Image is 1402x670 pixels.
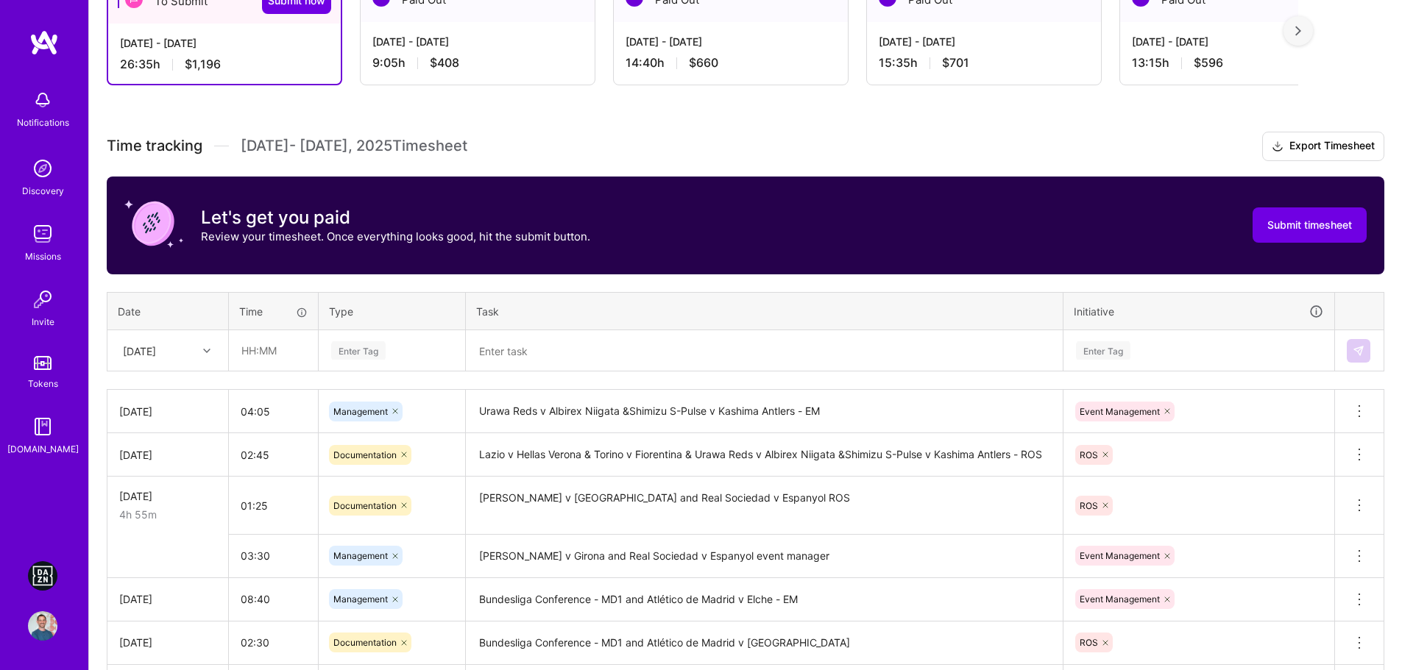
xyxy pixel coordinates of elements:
textarea: [PERSON_NAME] v [GEOGRAPHIC_DATA] and Real Sociedad v Espanyol ROS [467,478,1061,533]
img: logo [29,29,59,56]
span: $408 [430,55,459,71]
div: Notifications [17,115,69,130]
a: User Avatar [24,611,61,641]
th: Type [319,292,466,330]
img: discovery [28,154,57,183]
span: Management [333,550,388,561]
div: [DATE] - [DATE] [879,34,1089,49]
div: 4h 55m [119,507,216,522]
div: Initiative [1074,303,1324,320]
span: $701 [942,55,969,71]
textarea: Urawa Reds v Albirex Niigata &Shimizu S-Pulse v Kashima Antlers - EM [467,391,1061,432]
div: Enter Tag [331,339,386,362]
img: User Avatar [28,611,57,641]
img: tokens [34,356,52,370]
div: [DATE] - [DATE] [120,35,329,51]
span: [DATE] - [DATE] , 2025 Timesheet [241,137,467,155]
div: Discovery [22,183,64,199]
th: Task [466,292,1063,330]
a: DAZN: Event Moderators for Israel Based Team [24,561,61,591]
input: HH:MM [229,486,318,525]
input: HH:MM [229,623,318,662]
textarea: Bundesliga Conference - MD1 and Atlético de Madrid v [GEOGRAPHIC_DATA] [467,623,1061,663]
span: Documentation [333,449,397,460]
th: Date [107,292,229,330]
div: [DATE] [119,404,216,419]
span: ROS [1080,449,1098,460]
div: 13:15 h [1132,55,1342,71]
span: $660 [689,55,718,71]
i: icon Download [1272,139,1284,154]
button: Export Timesheet [1262,132,1384,161]
div: 14:40 h [626,55,836,71]
div: [DOMAIN_NAME] [7,441,79,457]
div: [DATE] [123,343,156,358]
div: Missions [25,249,61,264]
textarea: Lazio v Hellas Verona & Torino v Fiorentina & Urawa Reds v Albirex Niigata &Shimizu S-Pulse v Kas... [467,435,1061,475]
span: $1,196 [185,57,221,72]
span: Management [333,406,388,417]
img: right [1295,26,1301,36]
div: [DATE] - [DATE] [372,34,583,49]
div: [DATE] - [DATE] [1132,34,1342,49]
div: Enter Tag [1076,339,1130,362]
span: Time tracking [107,137,202,155]
textarea: Bundesliga Conference - MD1 and Atlético de Madrid v Elche - EM [467,580,1061,620]
span: Documentation [333,500,397,511]
img: DAZN: Event Moderators for Israel Based Team [28,561,57,591]
img: Invite [28,285,57,314]
span: Documentation [333,637,397,648]
span: ROS [1080,637,1098,648]
h3: Let's get you paid [201,207,590,229]
div: 15:35 h [879,55,1089,71]
div: [DATE] - [DATE] [626,34,836,49]
input: HH:MM [229,536,318,575]
img: coin [124,194,183,253]
div: 26:35 h [120,57,329,72]
input: HH:MM [230,331,317,370]
span: Management [333,594,388,605]
div: [DATE] [119,591,216,607]
span: Submit timesheet [1267,218,1352,232]
span: Event Management [1080,594,1160,605]
span: Event Management [1080,550,1160,561]
span: $596 [1194,55,1223,71]
img: Submit [1353,345,1364,357]
img: teamwork [28,219,57,249]
button: Submit timesheet [1253,207,1367,243]
div: Time [239,304,308,319]
img: guide book [28,412,57,441]
div: [DATE] [119,447,216,463]
textarea: [PERSON_NAME] v Girona and Real Sociedad v Espanyol event manager [467,536,1061,577]
span: Event Management [1080,406,1160,417]
div: [DATE] [119,488,216,504]
div: Tokens [28,376,58,391]
p: Review your timesheet. Once everything looks good, hit the submit button. [201,229,590,244]
input: HH:MM [229,392,318,431]
div: [DATE] [119,635,216,650]
div: Invite [32,314,54,329]
input: HH:MM [229,435,318,474]
i: icon Chevron [203,347,210,354]
div: 9:05 h [372,55,583,71]
img: bell [28,85,57,115]
span: ROS [1080,500,1098,511]
input: HH:MM [229,580,318,619]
